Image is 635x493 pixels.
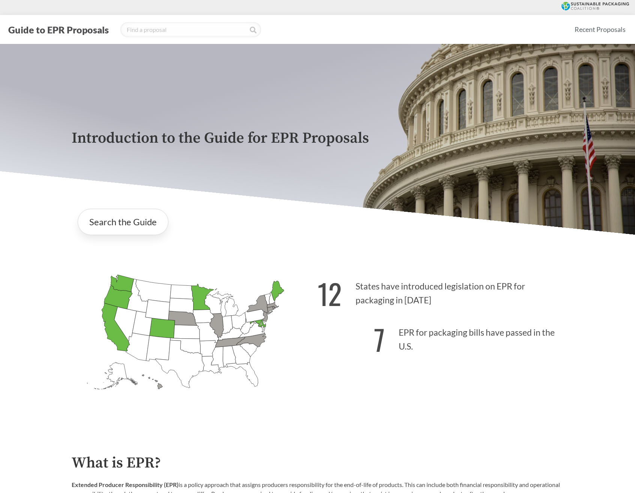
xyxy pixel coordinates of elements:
h2: What is EPR? [72,455,564,472]
a: Search the Guide [78,209,168,235]
strong: 12 [318,273,342,314]
p: Introduction to the Guide for EPR Proposals [72,130,564,147]
p: States have introduced legislation on EPR for packaging in [DATE] [318,268,564,314]
button: Guide to EPR Proposals [6,24,111,36]
p: EPR for packaging bills have passed in the U.S. [318,314,564,360]
input: Find a proposal [120,22,261,37]
strong: Extended Producer Responsibility (EPR) [72,481,179,488]
a: Recent Proposals [571,21,629,38]
strong: 7 [374,318,385,360]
